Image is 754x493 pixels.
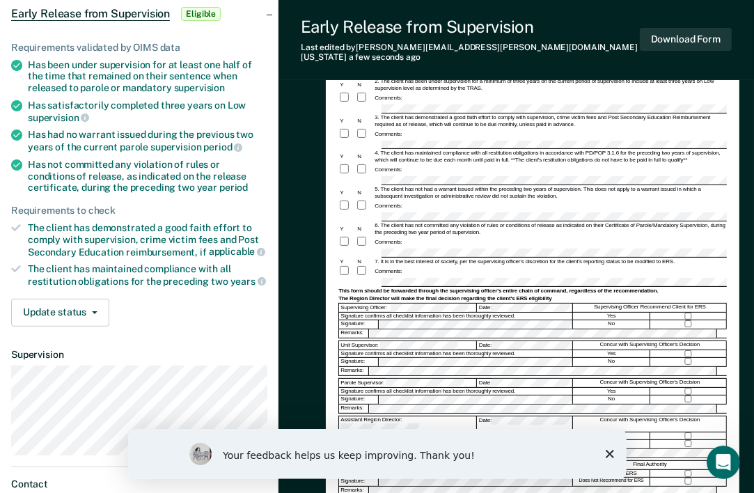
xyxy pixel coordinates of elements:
div: 7. It is in the best interest of society, per the supervising officer's discretion for the client... [373,258,727,265]
div: Signature confirms all checklist information has been thoroughly reviewed. [339,350,573,357]
div: Requirements to check [11,205,267,217]
span: applicable [209,246,265,257]
div: Date: [478,341,573,350]
div: 3. The client has demonstrated a good faith effort to comply with supervision, crime victim fees ... [373,114,727,128]
div: Y [338,258,356,265]
div: Assistant Region Director: [339,416,477,432]
div: Signature: [339,396,379,404]
div: Y [338,118,356,125]
div: Has not committed any violation of rules or conditions of release, as indicated on the release ce... [28,159,267,194]
div: Remarks: [339,329,368,338]
div: Has been under supervision for at least one half of the time that remained on their sentence when... [28,59,267,94]
div: N [356,153,373,160]
div: Comments: [373,166,403,173]
span: period [203,141,242,152]
div: Unit Supervisor: [339,341,477,350]
div: Y [338,153,356,160]
span: Early Release from Supervision [11,7,170,21]
div: Concur with Supervising Officer's Decision [574,341,727,350]
div: Early Release from Supervision [301,17,640,37]
div: Supervising Officer: [339,304,477,312]
div: Has had no warrant issued during the previous two years of the current parole supervision [28,129,267,152]
div: N [356,189,373,196]
div: Date: [478,304,573,312]
div: Concur with Supervising Officer's Decision [574,379,727,387]
span: Eligible [181,7,221,21]
iframe: Intercom live chat [707,446,740,479]
div: Comments: [373,239,403,246]
div: No [574,396,650,404]
div: Remarks: [339,367,368,375]
iframe: Survey by Kim from Recidiviz [128,429,627,479]
div: N [356,258,373,265]
div: Signature: [339,320,379,329]
div: No [574,358,650,366]
div: Date: [478,379,573,387]
div: Requirements validated by OIMS data [11,42,267,54]
div: N [356,118,373,125]
div: N [356,81,373,88]
div: This form should be forwarded through the supervising officer's entire chain of command, regardle... [338,288,727,295]
span: a few seconds ago [349,52,421,62]
div: Yes [574,388,650,395]
div: Remarks: [339,405,368,413]
div: Parole Supervisor: [339,379,477,387]
div: 2. The client has been under supervision for a minimum of three years on the current period of su... [373,78,727,92]
div: Supervising Officer Recommend Client for ERS [574,304,727,312]
div: Signature confirms all checklist information has been thoroughly reviewed. [339,388,573,395]
button: Update status [11,299,109,327]
div: Yes [574,350,650,357]
div: 6. The client has not committed any violation of rules or conditions of release as indicated on t... [373,222,727,236]
div: The client has demonstrated a good faith effort to comply with supervision, crime victim fees and... [28,222,267,258]
div: 5. The client has not had a warrant issued within the preceding two years of supervision. This do... [373,186,727,200]
button: Download Form [640,28,732,51]
div: Y [338,226,356,233]
div: Last edited by [PERSON_NAME][EMAIL_ADDRESS][PERSON_NAME][DOMAIN_NAME][US_STATE] [301,42,640,63]
span: period [219,182,248,193]
div: Comments: [373,203,403,210]
div: Final Authority [574,461,727,469]
div: Comments: [373,268,403,275]
span: supervision [174,82,225,93]
span: supervision [28,112,89,123]
dt: Supervision [11,349,267,361]
div: 4. The client has maintained compliance with all restitution obligations in accordance with PD/PO... [373,150,727,164]
div: Does Not Recommend for ERS [574,478,650,486]
div: Y [338,189,356,196]
div: Signature: [339,358,379,366]
div: N [356,226,373,233]
div: Comments: [373,131,403,138]
div: Signature: [339,478,379,486]
div: No [574,320,650,329]
div: Y [338,81,356,88]
div: Yes [574,313,650,320]
span: years [230,276,266,287]
div: Concur with Supervising Officer's Decision [574,416,727,432]
div: Signature confirms all checklist information has been thoroughly reviewed. [339,313,573,320]
dt: Contact [11,478,267,490]
div: The client has maintained compliance with all restitution obligations for the preceding two [28,263,267,287]
div: Has satisfactorily completed three years on Low [28,100,267,123]
div: Comments: [373,95,403,102]
div: The Region Director will make the final decision regarding the client's ERS eligibility [338,295,727,302]
div: Date: [478,416,573,432]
